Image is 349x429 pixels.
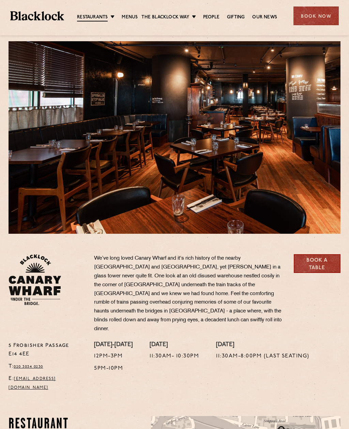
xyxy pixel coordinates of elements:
[94,341,133,349] h4: [DATE]-[DATE]
[94,254,284,334] p: We’ve long loved Canary Wharf and it's rich history of the nearby [GEOGRAPHIC_DATA] and [GEOGRAPH...
[141,14,189,21] a: The Blacklock Way
[294,254,340,273] a: Book a Table
[9,377,56,390] a: [EMAIL_ADDRESS][DOMAIN_NAME]
[9,362,84,371] p: T:
[9,374,84,392] p: E:
[227,14,245,21] a: Gifting
[9,254,61,305] img: BL_CW_Logo_Website.svg
[216,352,309,361] p: 11:30am-8:00pm (Last Seating)
[216,341,309,349] h4: [DATE]
[94,364,133,373] p: 5pm-10pm
[9,341,84,359] p: 5 Frobisher Passage E14 4EE
[150,352,199,361] p: 11:30am- 10:30pm
[77,14,108,21] a: Restaurants
[10,11,64,20] img: BL_Textured_Logo-footer-cropped.svg
[150,341,199,349] h4: [DATE]
[203,14,219,21] a: People
[94,352,133,361] p: 12pm-3pm
[252,14,277,21] a: Our News
[293,6,339,25] div: Book Now
[122,14,138,21] a: Menus
[14,365,43,369] a: 020 3034 0230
